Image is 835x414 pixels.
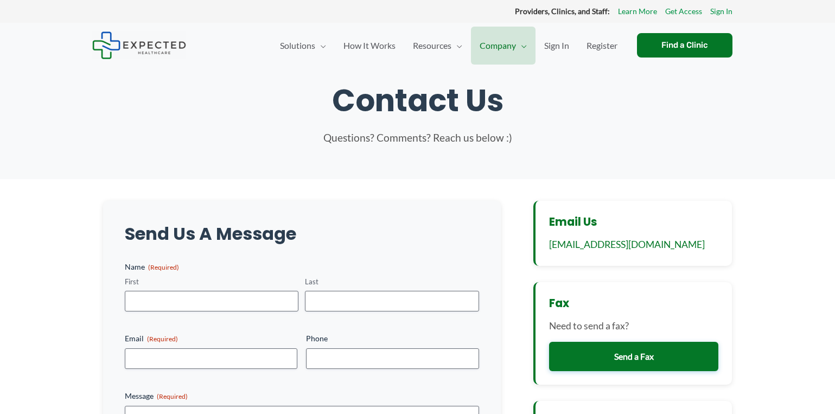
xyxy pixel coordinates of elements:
span: Resources [413,27,451,65]
strong: Providers, Clinics, and Staff: [515,7,610,16]
span: Company [480,27,516,65]
span: (Required) [147,335,178,343]
span: Menu Toggle [315,27,326,65]
label: Last [305,277,479,287]
a: How It Works [335,27,404,65]
a: Sign In [710,4,732,18]
label: Email [125,333,298,344]
span: How It Works [343,27,396,65]
a: Get Access [665,4,702,18]
img: Expected Healthcare Logo - side, dark font, small [92,31,186,59]
a: Send a Fax [549,342,719,371]
a: ResourcesMenu Toggle [404,27,471,65]
span: (Required) [157,392,188,400]
p: Questions? Comments? Reach us below :) [255,130,581,147]
a: [EMAIL_ADDRESS][DOMAIN_NAME] [549,239,705,250]
a: Learn More [618,4,657,18]
legend: Name [125,262,179,272]
a: CompanyMenu Toggle [471,27,536,65]
span: (Required) [148,263,179,271]
label: First [125,277,299,287]
h2: Send Us A Message [125,222,479,245]
a: SolutionsMenu Toggle [271,27,335,65]
h1: Contact Us [103,82,732,119]
h3: Email Us [549,214,719,229]
nav: Primary Site Navigation [271,27,626,65]
a: Register [578,27,626,65]
a: Find a Clinic [637,33,732,58]
span: Solutions [280,27,315,65]
label: Message [125,391,479,402]
p: Need to send a fax? [549,319,719,334]
span: Sign In [544,27,569,65]
a: Sign In [536,27,578,65]
h3: Fax [549,296,719,310]
span: Menu Toggle [516,27,527,65]
span: Register [587,27,617,65]
span: Menu Toggle [451,27,462,65]
label: Phone [306,333,479,344]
